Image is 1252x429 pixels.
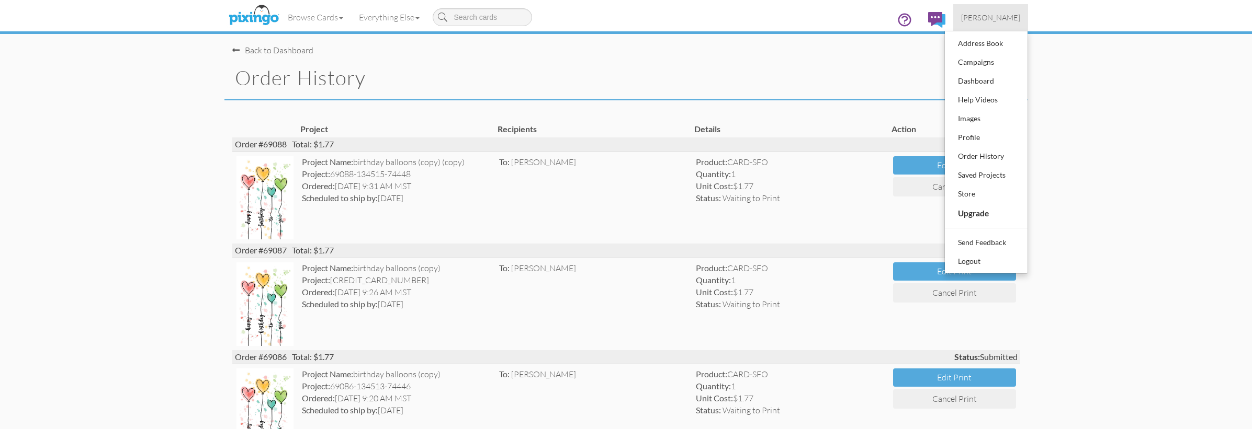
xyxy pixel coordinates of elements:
[955,92,1017,108] div: Help Videos
[945,233,1028,252] a: Send Feedback
[302,381,330,391] strong: Project:
[302,192,491,204] div: [DATE]
[723,405,780,415] span: Waiting to Print
[302,156,491,168] div: birthday balloons (copy) (copy)
[696,263,727,273] strong: Product:
[696,274,885,286] div: 1
[893,283,1016,303] button: Cancel Print
[955,235,1017,250] div: Send Feedback
[302,380,491,392] div: 69086-134513-74446
[292,352,334,362] span: Total: $1.77
[955,54,1017,70] div: Campaigns
[302,405,378,415] strong: Scheduled to ship by:
[495,121,692,138] th: Recipients
[696,368,885,380] div: CARD-SFO
[893,389,1016,409] button: Cancel Print
[893,156,1016,175] button: Edit Print
[351,4,427,30] a: Everything Else
[236,262,294,345] img: 134514-1-1754670341591-39986b7ecd98a1bd-qa.jpg
[696,405,721,415] strong: Status:
[696,380,885,392] div: 1
[945,184,1028,203] a: Store
[433,8,532,26] input: Search cards
[302,287,335,297] strong: Ordered:
[955,111,1017,126] div: Images
[235,67,1028,89] h1: Order History
[302,263,353,273] strong: Project Name:
[499,263,510,273] span: To:
[961,13,1020,22] span: [PERSON_NAME]
[955,205,1017,222] div: Upgrade
[893,177,1016,196] button: Cancel Print
[945,53,1028,72] a: Campaigns
[955,73,1017,89] div: Dashboard
[302,193,378,203] strong: Scheduled to ship by:
[928,12,945,28] img: comments.svg
[511,263,576,273] span: [PERSON_NAME]
[955,167,1017,183] div: Saved Projects
[302,262,491,274] div: birthday balloons (copy)
[696,181,733,191] strong: Unit Cost:
[955,36,1017,51] div: Address Book
[511,157,576,167] span: [PERSON_NAME]
[302,168,491,180] div: 69088-134515-74448
[302,169,330,179] strong: Project:
[945,72,1028,90] a: Dashboard
[302,369,353,379] strong: Project Name:
[696,287,733,297] strong: Unit Cost:
[723,299,780,309] span: Waiting to Print
[236,156,294,239] img: 134515-1-1754670529782-57151d2af67f8599-qa.jpg
[302,404,491,416] div: [DATE]
[696,168,885,180] div: 1
[954,352,980,362] strong: Status:
[302,181,335,191] strong: Ordered:
[723,193,780,203] span: Waiting to Print
[954,351,1018,363] span: Submitted
[302,157,353,167] strong: Project Name:
[302,286,491,298] div: [DATE] 9:26 AM MST
[945,147,1028,166] a: Order History
[292,245,334,255] span: Total: $1.77
[232,34,1020,56] nav-back: Dashboard
[696,299,721,309] strong: Status:
[692,121,889,138] th: Details
[499,157,510,167] span: To:
[696,393,733,403] strong: Unit Cost:
[696,157,727,167] strong: Product:
[499,369,510,379] span: To:
[955,253,1017,269] div: Logout
[226,3,281,29] img: pixingo logo
[893,262,1016,281] button: Edit Print
[298,121,495,138] th: Project
[232,350,1020,364] div: Order #69086
[280,4,351,30] a: Browse Cards
[696,286,885,298] div: $1.77
[955,130,1017,145] div: Profile
[953,4,1028,31] a: [PERSON_NAME]
[232,244,1020,258] div: Order #69087
[945,166,1028,184] a: Saved Projects
[302,275,330,285] strong: Project:
[302,368,491,380] div: birthday balloons (copy)
[302,274,491,286] div: [CREDIT_CARD_NUMBER]
[945,203,1028,223] a: Upgrade
[696,169,731,179] strong: Quantity:
[696,156,885,168] div: CARD-SFO
[302,180,491,192] div: [DATE] 9:31 AM MST
[302,299,378,309] strong: Scheduled to ship by:
[292,139,334,149] span: Total: $1.77
[893,368,1016,387] button: Edit Print
[945,252,1028,271] a: Logout
[945,128,1028,147] a: Profile
[696,381,731,391] strong: Quantity:
[955,186,1017,202] div: Store
[232,137,1020,152] div: Order #69088
[696,262,885,274] div: CARD-SFO
[945,34,1028,53] a: Address Book
[302,392,491,404] div: [DATE] 9:20 AM MST
[696,193,721,203] strong: Status:
[696,392,885,404] div: $1.77
[696,275,731,285] strong: Quantity:
[955,148,1017,164] div: Order History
